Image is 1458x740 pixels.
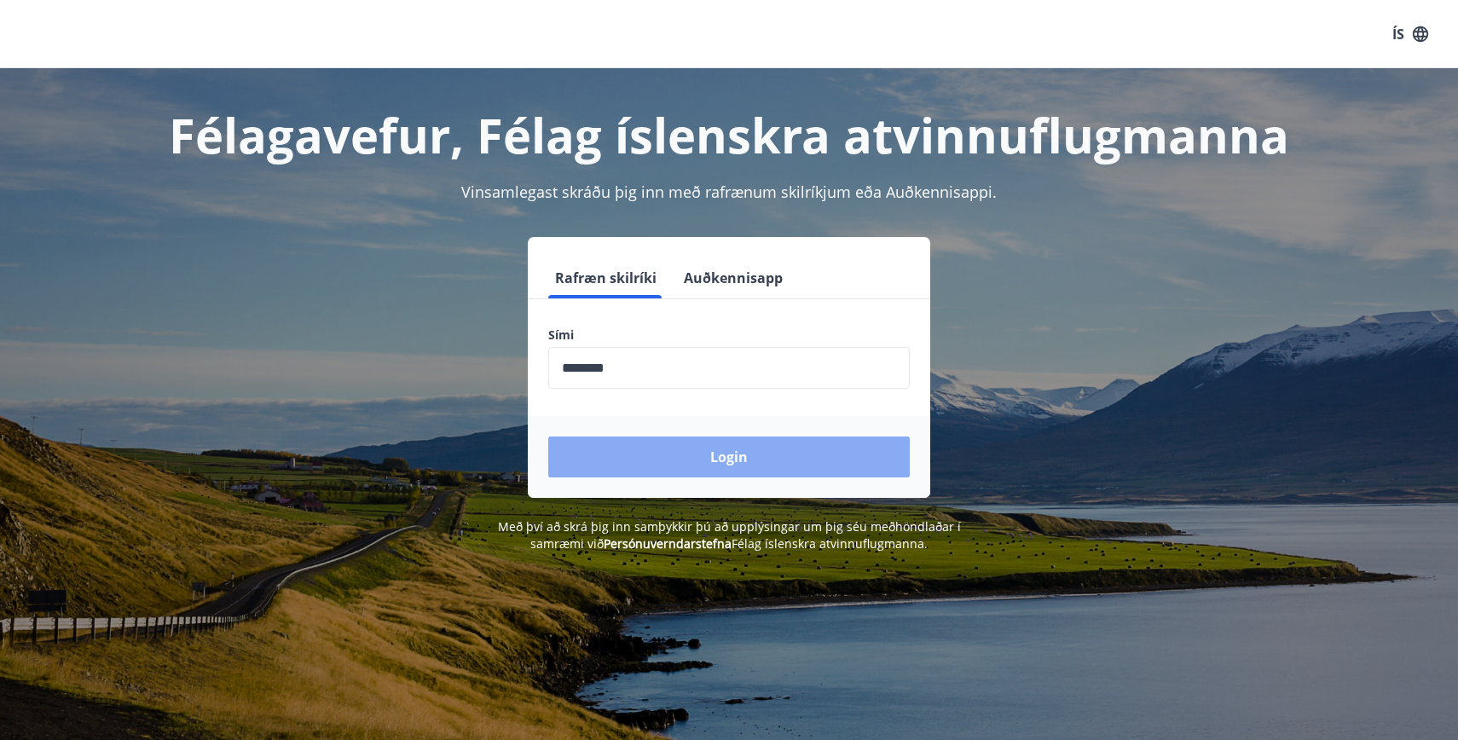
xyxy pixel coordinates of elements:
[548,257,663,298] button: Rafræn skilríki
[604,535,732,552] a: Persónuverndarstefna
[1383,19,1438,49] button: ÍS
[548,436,910,477] button: Login
[498,518,961,552] span: Með því að skrá þig inn samþykkir þú að upplýsingar um þig séu meðhöndlaðar í samræmi við Félag í...
[461,182,997,202] span: Vinsamlegast skráðu þig inn með rafrænum skilríkjum eða Auðkennisappi.
[677,257,790,298] button: Auðkennisapp
[136,102,1322,167] h1: Félagavefur, Félag íslenskra atvinnuflugmanna
[548,327,910,344] label: Sími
